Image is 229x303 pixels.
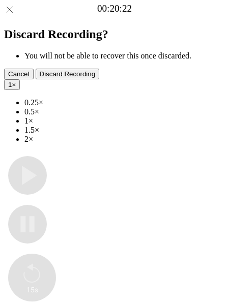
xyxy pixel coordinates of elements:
[24,126,225,135] li: 1.5×
[4,69,34,79] button: Cancel
[24,107,225,116] li: 0.5×
[24,135,225,144] li: 2×
[97,3,132,14] a: 00:20:22
[8,81,12,88] span: 1
[24,98,225,107] li: 0.25×
[24,116,225,126] li: 1×
[4,79,20,90] button: 1×
[24,51,225,60] li: You will not be able to recover this once discarded.
[4,27,225,41] h2: Discard Recording?
[36,69,100,79] button: Discard Recording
